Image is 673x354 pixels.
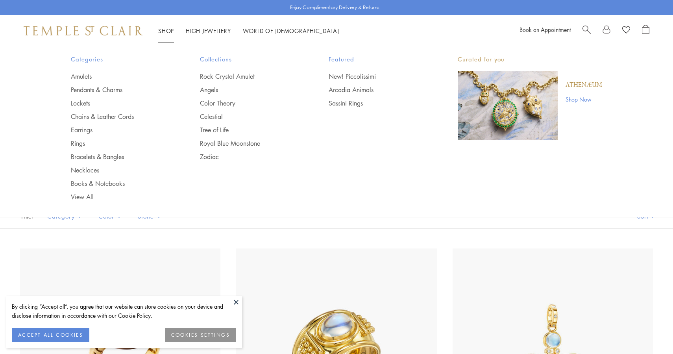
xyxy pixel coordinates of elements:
[158,26,339,36] nav: Main navigation
[200,112,298,121] a: Celestial
[566,95,602,104] a: Shop Now
[71,126,168,134] a: Earrings
[566,81,602,89] a: Athenæum
[71,85,168,94] a: Pendants & Charms
[329,54,426,64] span: Featured
[200,139,298,148] a: Royal Blue Moonstone
[329,99,426,107] a: Sassini Rings
[200,72,298,81] a: Rock Crystal Amulet
[642,25,649,37] a: Open Shopping Bag
[71,166,168,174] a: Necklaces
[71,99,168,107] a: Lockets
[12,328,89,342] button: ACCEPT ALL COOKIES
[200,99,298,107] a: Color Theory
[71,72,168,81] a: Amulets
[71,112,168,121] a: Chains & Leather Cords
[622,25,630,37] a: View Wishlist
[329,85,426,94] a: Arcadia Animals
[24,26,142,35] img: Temple St. Clair
[71,54,168,64] span: Categories
[12,302,236,320] div: By clicking “Accept all”, you agree that our website can store cookies on your device and disclos...
[520,26,571,33] a: Book an Appointment
[71,152,168,161] a: Bracelets & Bangles
[200,54,298,64] span: Collections
[582,25,591,37] a: Search
[71,139,168,148] a: Rings
[186,27,231,35] a: High JewelleryHigh Jewellery
[200,126,298,134] a: Tree of Life
[458,54,602,64] p: Curated for you
[158,27,174,35] a: ShopShop
[71,193,168,201] a: View All
[290,4,379,11] p: Enjoy Complimentary Delivery & Returns
[71,179,168,188] a: Books & Notebooks
[243,27,339,35] a: World of [DEMOGRAPHIC_DATA]World of [DEMOGRAPHIC_DATA]
[634,317,665,346] iframe: Gorgias live chat messenger
[165,328,236,342] button: COOKIES SETTINGS
[200,85,298,94] a: Angels
[329,72,426,81] a: New! Piccolissimi
[200,152,298,161] a: Zodiac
